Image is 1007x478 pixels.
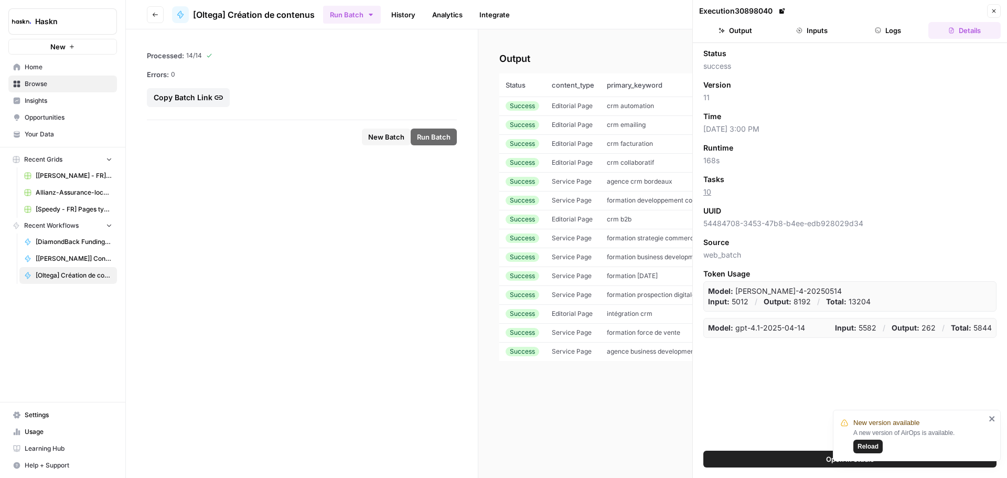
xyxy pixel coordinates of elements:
[25,427,112,437] span: Usage
[172,6,315,23] a: [Oltega] Création de contenus
[951,323,971,332] strong: Total:
[892,323,936,333] p: 262
[417,132,451,142] span: Run Batch
[703,124,997,134] span: [DATE] 3:00 PM
[835,323,856,332] strong: Input:
[506,271,539,281] div: Success
[607,158,654,166] span: crm collaboratif
[951,323,992,333] p: 5844
[892,323,919,332] strong: Output:
[835,323,876,333] p: 5582
[607,121,646,129] span: crm emailing
[552,310,593,317] span: Editorial Page
[506,290,539,300] div: Success
[552,140,593,147] span: Editorial Page
[853,418,919,428] span: New version available
[545,73,601,97] th: content_type
[703,48,726,59] span: Status
[19,167,117,184] a: [[PERSON_NAME] - FR] - page programme - 400 mots Grid
[25,444,112,453] span: Learning Hub
[703,187,711,196] a: 10
[8,92,117,109] a: Insights
[8,440,117,457] a: Learning Hub
[989,415,996,423] button: close
[193,8,315,21] span: [Oltega] Création de contenus
[385,6,422,23] a: History
[147,69,457,80] div: 0
[703,206,721,216] span: UUID
[36,254,112,263] span: [[PERSON_NAME]] Content Brief
[36,171,112,180] span: [[PERSON_NAME] - FR] - page programme - 400 mots Grid
[699,22,772,39] button: Output
[473,6,516,23] a: Integrate
[323,6,381,24] button: Run Batch
[186,51,202,60] span: 14 / 14
[552,291,592,299] span: Service Page
[607,234,704,242] span: formation strategie commerciale
[8,218,117,233] button: Recent Workflows
[8,457,117,474] button: Help + Support
[25,96,112,105] span: Insights
[607,347,697,355] span: agence business development
[506,158,539,167] div: Success
[147,50,184,61] span: Processed:
[703,143,733,153] span: Runtime
[8,407,117,423] a: Settings
[776,22,848,39] button: Inputs
[19,233,117,250] a: [DiamondBack Funding] Page to create
[19,267,117,284] a: [Oltega] Création de contenus
[8,423,117,440] a: Usage
[25,62,112,72] span: Home
[607,291,695,299] span: formation prospection digitale
[36,271,112,280] span: [Oltega] Création de contenus
[552,215,593,223] span: Editorial Page
[601,73,727,97] th: primary_keyword
[607,196,721,204] span: formation developpement commercial
[708,296,748,307] p: 5012
[499,50,986,67] h2: Output
[699,6,787,16] div: Execution 30898040
[703,451,997,468] button: Open In Studio
[703,174,724,185] span: Tasks
[708,323,805,333] p: gpt-4.1-2025-04-14
[426,6,469,23] a: Analytics
[552,328,592,336] span: Service Page
[853,440,883,453] button: Reload
[607,140,653,147] span: crm facturation
[8,76,117,92] a: Browse
[708,286,733,295] strong: Model:
[25,410,112,420] span: Settings
[703,61,997,71] span: success
[25,113,112,122] span: Opportunities
[942,323,945,333] p: /
[708,297,730,306] strong: Input:
[362,129,411,145] button: New Batch
[506,196,539,205] div: Success
[883,323,885,333] p: /
[506,328,539,337] div: Success
[24,155,62,164] span: Recent Grids
[8,126,117,143] a: Your Data
[154,92,223,103] div: Copy Batch Link
[506,233,539,243] div: Success
[147,88,230,107] button: Copy Batch Link
[506,101,539,111] div: Success
[35,16,99,27] span: Haskn
[755,296,757,307] p: /
[607,253,703,261] span: formation business development
[552,272,592,280] span: Service Page
[25,461,112,470] span: Help + Support
[853,428,985,453] div: A new version of AirOps is available.
[703,237,729,248] span: Source
[552,196,592,204] span: Service Page
[703,155,997,166] span: 168s
[607,272,658,280] span: formation monday
[607,102,654,110] span: crm automation
[147,69,169,80] span: Errors:
[506,139,539,148] div: Success
[499,73,545,97] th: Status
[50,41,66,52] span: New
[8,59,117,76] a: Home
[8,152,117,167] button: Recent Grids
[552,234,592,242] span: Service Page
